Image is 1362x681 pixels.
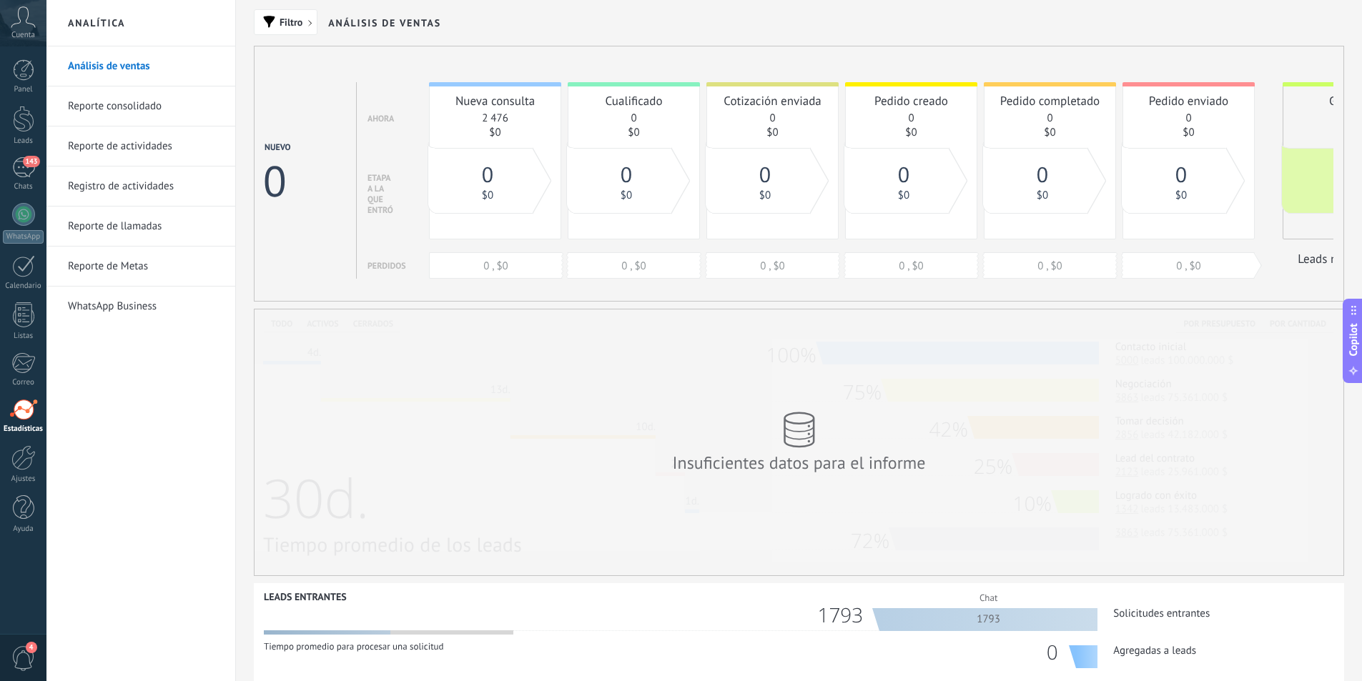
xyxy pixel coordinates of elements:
li: Reporte de Metas [46,247,235,287]
li: Registro de actividades [46,166,235,207]
a: Reporte de actividades [68,126,221,166]
a: 0 [759,172,771,186]
div: Chat [879,586,1097,610]
div: Ajustes [3,474,44,484]
a: 0 [1047,111,1052,125]
a: $0 [482,189,493,202]
a: Reporte de llamadas [68,207,221,247]
a: 0 [769,111,775,125]
a: $0 [898,189,909,202]
div: 1793 [817,608,874,622]
div: Ahora [367,114,394,124]
div: Leads [3,136,44,146]
div: Pedido completado [992,93,1108,109]
span: 143 [23,156,39,167]
div: Estadísticas [3,424,44,434]
div: 0 , $0 [706,259,839,273]
a: 0 [482,172,493,186]
div: Insuficientes datos para el informe [671,452,928,474]
span: 0 [482,161,493,189]
div: 0 [263,153,284,209]
div: Pedido creado [853,93,969,109]
span: 0 [759,161,771,189]
a: Reporte consolidado [68,86,221,126]
a: 2 476 [482,111,508,125]
span: 4 [26,642,37,653]
div: Panel [3,85,44,94]
button: Filtro [254,9,317,35]
div: Cualificado [576,93,692,109]
a: $0 [759,189,771,202]
a: $0 [1044,126,1055,139]
div: Calendario [3,282,44,291]
a: Análisis de ventas [68,46,221,86]
a: 0 [1185,111,1191,125]
div: Tiempo promedio para procesar una solicitud [264,637,588,652]
a: 0 [621,172,632,186]
a: $0 [621,189,632,202]
div: 0 , $0 [430,259,562,273]
a: Reporte de Metas [68,247,221,287]
a: 0 [1175,172,1187,186]
div: Etapa a la que entró [367,173,393,216]
a: $0 [489,126,500,139]
div: Pedido enviado [1130,93,1247,109]
div: Listas [3,332,44,341]
div: 0 , $0 [568,259,700,273]
span: 0 [898,161,909,189]
span: Cuenta [11,31,35,40]
div: Nuevo [265,142,291,153]
span: Filtro [280,17,302,27]
div: Chats [3,182,44,192]
span: Copilot [1346,323,1361,356]
div: Leads Entrantes [264,590,347,603]
a: WhatsApp Business [68,287,221,327]
div: Perdidos [367,261,406,272]
li: WhatsApp Business [46,287,235,326]
a: 0 [631,111,636,125]
a: Registro de actividades [68,166,221,207]
div: Cotización enviada [714,93,831,109]
li: Reporte de actividades [46,126,235,166]
a: $0 [905,126,917,139]
a: $0 [1037,189,1048,202]
span: 0 [1175,161,1187,189]
div: 0 , $0 [1122,259,1255,273]
a: 0 [1037,172,1048,186]
a: $0 [628,126,639,139]
a: 0 [898,172,909,186]
a: $0 [1183,126,1194,139]
div: 0 , $0 [984,259,1116,273]
span: 0 [1037,161,1048,189]
div: 1793 [879,608,1097,631]
span: Solicitudes entrantes [1097,607,1210,620]
div: Nueva consulta [437,93,553,109]
div: Correo [3,378,44,387]
div: 0 [1047,645,1069,660]
div: Ayuda [3,525,44,534]
li: Análisis de ventas [46,46,235,86]
li: Reporte consolidado [46,86,235,126]
a: $0 [766,126,778,139]
div: WhatsApp [3,230,44,244]
span: Agregadas a leads [1097,644,1196,657]
span: 0 [621,161,632,189]
a: 0 [908,111,914,125]
a: $0 [1175,189,1187,202]
div: 0 , $0 [845,259,977,273]
li: Reporte de llamadas [46,207,235,247]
